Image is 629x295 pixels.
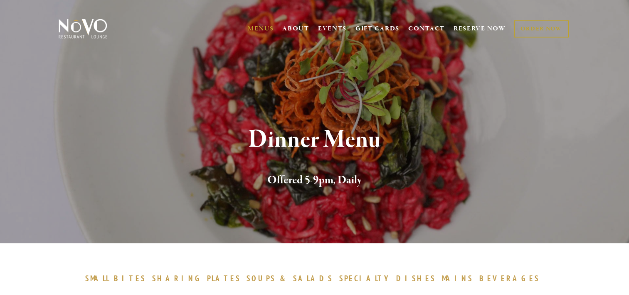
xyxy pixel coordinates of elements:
span: BEVERAGES [479,273,540,283]
a: MAINS [442,273,477,283]
a: SHARINGPLATES [152,273,244,283]
a: SOUPS&SALADS [247,273,337,283]
a: MENUS [248,25,274,33]
span: DISHES [396,273,436,283]
span: & [280,273,289,283]
a: CONTACT [408,21,445,37]
a: SMALLBITES [85,273,150,283]
span: SPECIALTY [339,273,392,283]
a: ORDER NOW [514,20,568,37]
span: MAINS [442,273,473,283]
span: SOUPS [247,273,276,283]
h2: Offered 5-9pm, Daily [72,172,557,189]
img: Novo Restaurant &amp; Lounge [57,18,109,39]
span: SHARING [152,273,203,283]
a: GIFT CARDS [355,21,400,37]
span: SMALL [85,273,110,283]
span: BITES [114,273,146,283]
span: PLATES [207,273,241,283]
a: ABOUT [282,25,309,33]
a: RESERVE NOW [454,21,506,37]
a: BEVERAGES [479,273,544,283]
a: SPECIALTYDISHES [339,273,440,283]
a: EVENTS [318,25,347,33]
h1: Dinner Menu [72,126,557,153]
span: SALADS [293,273,333,283]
